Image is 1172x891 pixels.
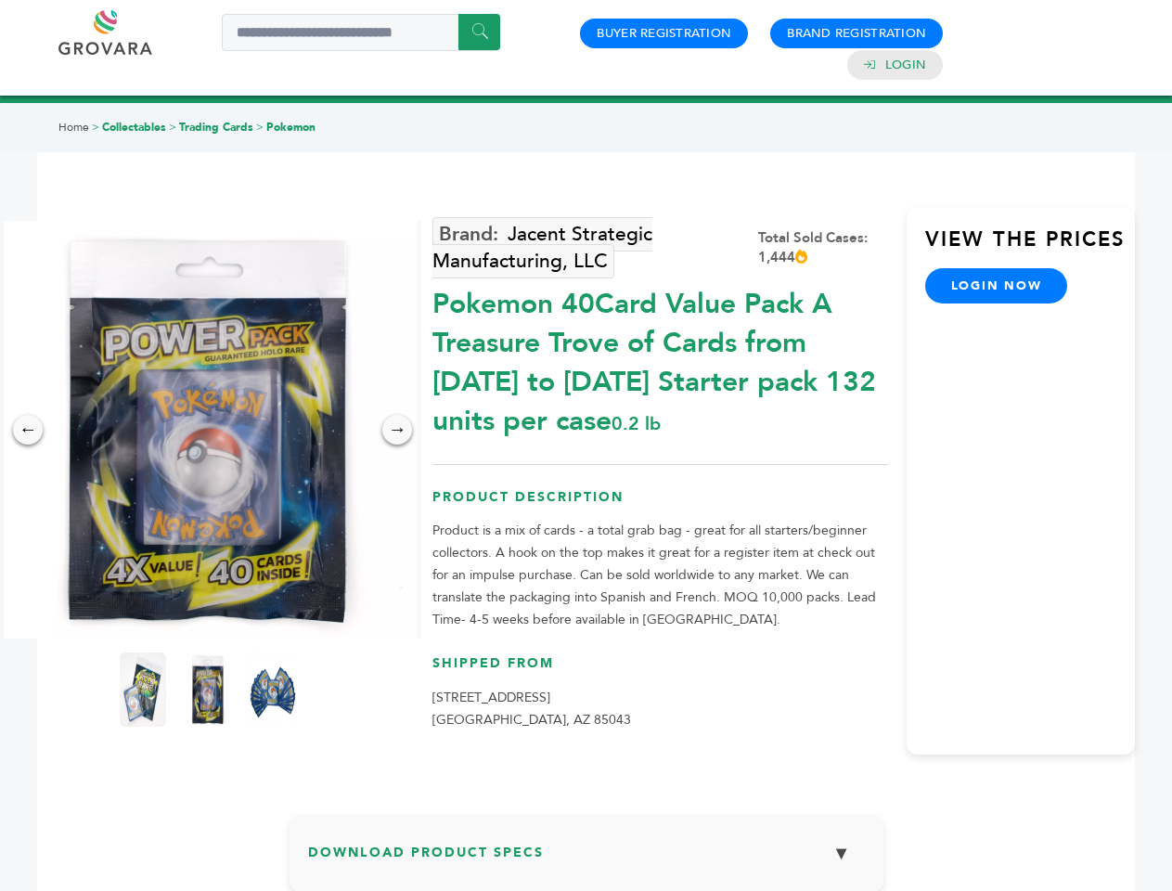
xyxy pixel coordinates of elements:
div: Pokemon 40Card Value Pack A Treasure Trove of Cards from [DATE] to [DATE] Starter pack 132 units ... [432,276,888,441]
h3: View the Prices [925,226,1135,268]
p: [STREET_ADDRESS] [GEOGRAPHIC_DATA], AZ 85043 [432,687,888,731]
a: Brand Registration [787,25,926,42]
img: Pokemon 40-Card Value Pack – A Treasure Trove of Cards from 1996 to 2024 - Starter pack! 132 unit... [250,652,296,727]
img: Pokemon 40-Card Value Pack – A Treasure Trove of Cards from 1996 to 2024 - Starter pack! 132 unit... [120,652,166,727]
a: Collectables [102,120,166,135]
a: Jacent Strategic Manufacturing, LLC [432,217,652,278]
input: Search a product or brand... [222,14,500,51]
div: → [382,415,412,445]
button: ▼ [818,833,865,873]
span: > [92,120,99,135]
p: Product is a mix of cards - a total grab bag - great for all starters/beginner collectors. A hook... [432,520,888,631]
a: Pokemon [266,120,316,135]
span: 0.2 lb [612,411,661,436]
a: Home [58,120,89,135]
a: Buyer Registration [597,25,731,42]
a: login now [925,268,1068,303]
a: Login [885,57,926,73]
a: Trading Cards [179,120,253,135]
div: Total Sold Cases: 1,444 [758,228,888,267]
h3: Product Description [432,488,888,521]
img: Pokemon 40-Card Value Pack – A Treasure Trove of Cards from 1996 to 2024 - Starter pack! 132 unit... [185,652,231,727]
div: ← [13,415,43,445]
h3: Download Product Specs [308,833,865,887]
span: > [256,120,264,135]
span: > [169,120,176,135]
h3: Shipped From [432,654,888,687]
